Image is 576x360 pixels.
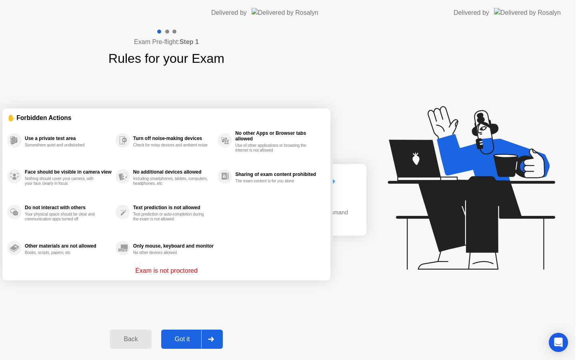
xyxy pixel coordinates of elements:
div: No other devices allowed [133,250,209,255]
div: Do not interact with others [25,205,112,210]
div: Open Intercom Messenger [549,333,568,352]
div: ✋ Forbidden Actions [7,113,326,122]
div: No other Apps or Browser tabs allowed [235,130,322,142]
b: Step 1 [180,38,199,45]
div: Including smartphones, tablets, computers, headphones, etc. [133,176,209,186]
div: Face should be visible in camera view [25,169,112,175]
div: The exam content is for you alone [235,179,311,184]
div: No additional devices allowed [133,169,214,175]
div: Books, scripts, papers, etc [25,250,100,255]
div: Nothing should cover your camera, with your face clearly in focus [25,176,100,186]
div: Check for noisy devices and ambient noise [133,143,209,148]
div: Turn off noise-making devices [133,136,214,141]
button: Back [110,330,151,349]
div: Text prediction or auto-completion during the exam is not allowed [133,212,209,222]
div: Other materials are not allowed [25,243,112,249]
div: Text prediction is not allowed [133,205,214,210]
button: Got it [161,330,223,349]
h4: Exam Pre-flight: [134,37,199,47]
div: Delivered by [211,8,247,18]
div: Your physical space should be clear and communication apps turned off [25,212,100,222]
p: Exam is not proctored [135,266,198,276]
div: Sharing of exam content prohibited [235,172,322,177]
div: Got it [164,336,201,343]
h1: Rules for your Exam [108,49,224,68]
img: Delivered by Rosalyn [252,8,318,17]
div: Use of other applications or browsing the internet is not allowed [235,143,311,153]
div: Delivered by [454,8,489,18]
div: Somewhere quiet and undisturbed [25,143,100,148]
img: Delivered by Rosalyn [494,8,561,17]
div: Back [112,336,149,343]
div: Use a private test area [25,136,112,141]
div: Only mouse, keyboard and monitor [133,243,214,249]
